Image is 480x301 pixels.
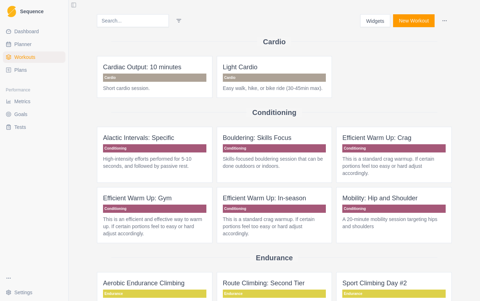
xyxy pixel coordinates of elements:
[223,74,326,82] p: Cardio
[223,193,326,203] p: Efficient Warm Up: In-season
[103,85,206,92] p: Short cardio session.
[14,98,30,105] span: Metrics
[103,155,206,170] p: High-intensity efforts performed for 5-10 seconds, and followed by passive rest.
[342,155,446,177] p: This is a standard crag warmup. If certain portions feel too easy or hard adjust accordingly.
[3,64,65,76] a: Plans
[14,54,35,61] span: Workouts
[14,124,26,131] span: Tests
[3,287,65,298] button: Settings
[103,193,206,203] p: Efficient Warm Up: Gym
[223,85,326,92] p: Easy walk, hike, or bike ride (30-45min max).
[103,144,206,152] p: Conditioning
[14,41,31,48] span: Planner
[256,254,293,262] h2: Endurance
[223,278,326,288] p: Route Climbing: Second Tier
[20,9,44,14] span: Sequence
[393,14,435,27] button: New Workout
[103,290,206,298] p: Endurance
[3,96,65,107] a: Metrics
[97,14,169,27] input: Search...
[223,144,326,152] p: Conditioning
[223,205,326,213] p: Conditioning
[223,62,326,72] p: Light Cardio
[360,14,391,27] button: Widgets
[3,26,65,37] a: Dashboard
[103,74,206,82] p: Cardio
[3,3,65,20] a: LogoSequence
[3,39,65,50] a: Planner
[342,205,446,213] p: Conditioning
[342,144,446,152] p: Conditioning
[103,205,206,213] p: Conditioning
[14,28,39,35] span: Dashboard
[342,290,446,298] p: Endurance
[103,133,206,143] p: Alactic Intervals: Specific
[223,216,326,237] p: This is a standard crag warmup. If certain portions feel too easy or hard adjust accordingly.
[14,111,28,118] span: Goals
[103,216,206,237] p: This is an efficient and effective way to warm up. If certain portions feel to easy or hard adjus...
[3,121,65,133] a: Tests
[103,278,206,288] p: Aerobic Endurance Climbing
[342,133,446,143] p: Efficient Warm Up: Crag
[3,51,65,63] a: Workouts
[342,278,446,288] p: Sport Climbing Day #2
[342,193,446,203] p: Mobility: Hip and Shoulder
[252,108,296,117] h2: Conditioning
[14,66,27,74] span: Plans
[7,6,16,17] img: Logo
[3,109,65,120] a: Goals
[223,290,326,298] p: Endurance
[342,216,446,230] p: A 20-minute mobility session targeting hips and shoulders
[3,84,65,96] div: Performance
[103,62,206,72] p: Cardiac Output: 10 minutes
[223,155,326,170] p: Skills-focused bouldering session that can be done outdoors or indoors.
[223,133,326,143] p: Bouldering: Skills Focus
[263,37,285,46] h2: Cardio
